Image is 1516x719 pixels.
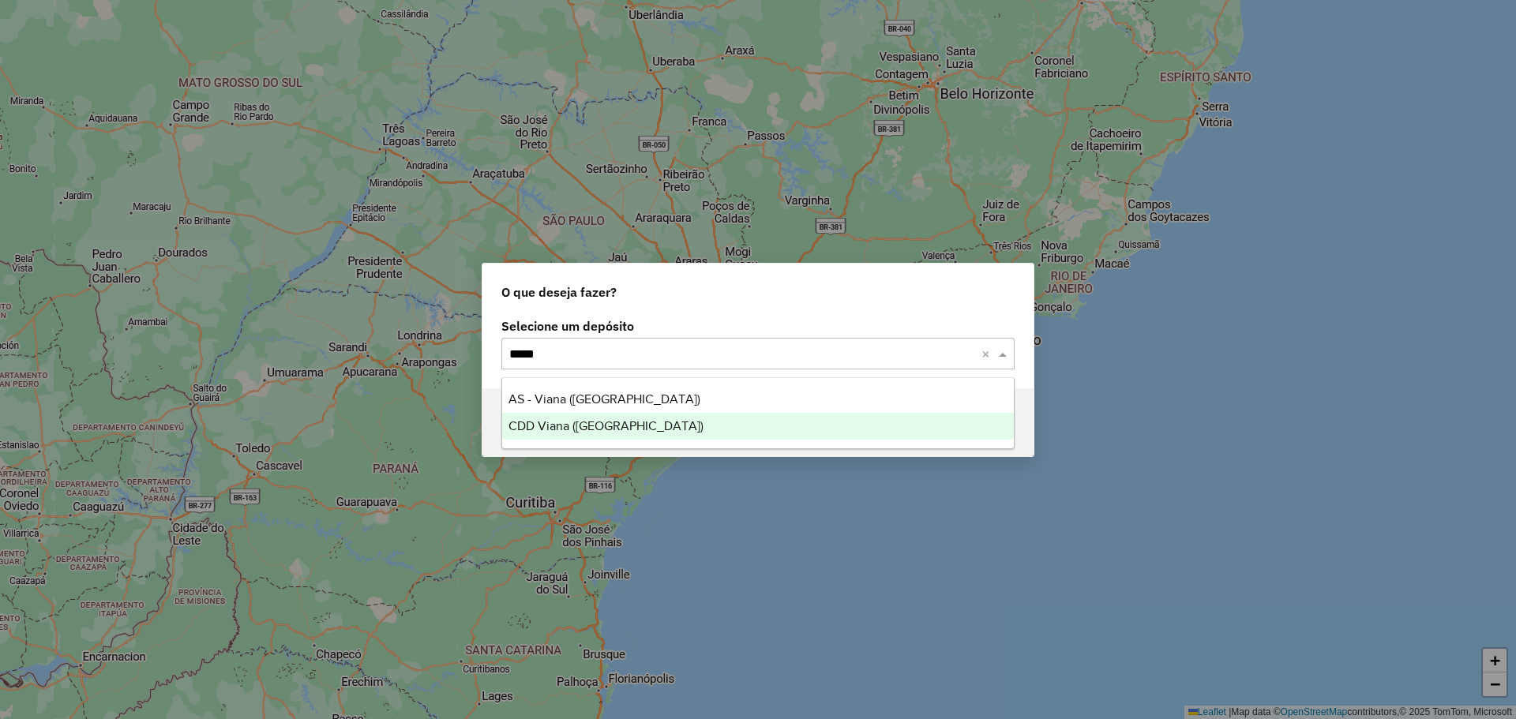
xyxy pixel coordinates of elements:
span: O que deseja fazer? [501,283,617,301]
span: Clear all [981,344,995,363]
ng-dropdown-panel: Options list [501,377,1015,449]
span: AS - Viana ([GEOGRAPHIC_DATA]) [508,392,700,406]
label: Selecione um depósito [501,316,1015,335]
span: CDD Viana ([GEOGRAPHIC_DATA]) [508,419,704,433]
